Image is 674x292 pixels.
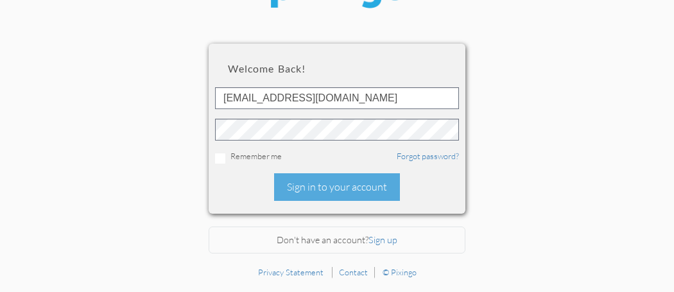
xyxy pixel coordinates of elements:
input: ID or Email [215,87,459,109]
div: Remember me [215,150,459,164]
a: Forgot password? [397,151,459,161]
div: Sign in to your account [274,173,400,201]
a: Contact [339,267,368,277]
a: © Pixingo [383,267,417,277]
a: Sign up [368,234,397,245]
h2: Welcome back! [228,63,446,74]
a: Privacy Statement [258,267,324,277]
div: Don't have an account? [209,227,465,254]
